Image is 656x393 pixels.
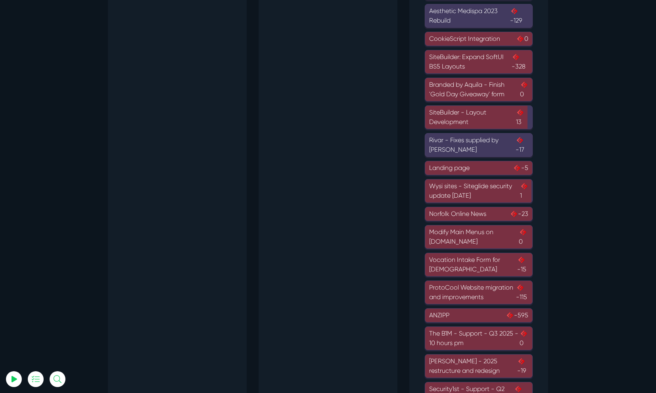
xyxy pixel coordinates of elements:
[425,179,533,203] a: Wysi sites - Siteglide security update [DATE]1
[429,52,528,71] div: SiteBuilder: Expand SoftUI BS5 Layouts
[506,311,528,320] span: -595
[429,181,528,200] div: Wysi sites - Siteglide security update [DATE]
[517,357,528,376] span: -19
[425,105,533,129] a: SiteBuilder - Layout Development13
[26,140,113,156] button: Log In
[519,227,528,246] span: 0
[510,209,528,219] span: -23
[429,209,528,219] div: Norfolk Online News
[429,311,528,320] div: ANZIPP
[512,52,528,71] span: -328
[425,225,533,249] a: Modify Main Menus on [DOMAIN_NAME]0
[425,50,533,74] a: SiteBuilder: Expand SoftUI BS5 Layouts-328
[425,354,533,378] a: [PERSON_NAME] - 2025 restructure and redesign-19
[425,78,533,101] a: Branded by Aquila - Finish 'Gold Day Giveaway' form0
[516,135,528,155] span: -17
[429,6,528,25] div: Aesthetic Medispa 2023 Rebuild
[425,280,533,304] a: ProtoCool Website migration and improvements-115
[516,283,528,302] span: -115
[429,357,528,376] div: [PERSON_NAME] - 2025 restructure and redesign
[425,161,533,175] a: Landing page-5
[425,4,533,28] a: Aesthetic Medispa 2023 Rebuild-129
[429,255,528,274] div: Vocation Intake Form for [DEMOGRAPHIC_DATA]
[510,6,528,25] span: -129
[425,207,533,221] a: Norfolk Online News-23
[429,283,528,302] div: ProtoCool Website migration and improvements
[520,181,528,200] span: 1
[520,80,528,99] span: 0
[516,34,528,44] span: 0
[26,93,113,111] input: Email
[513,163,528,173] span: -5
[425,133,533,157] a: Rivar - Fixes supplied by [PERSON_NAME]-17
[429,80,528,99] div: Branded by Aquila - Finish 'Gold Day Giveaway' form
[425,326,533,350] a: The B1M - Support - Q3 2025 - 10 hours pm0
[425,32,533,46] a: CookieScript Integration0
[429,227,528,246] div: Modify Main Menus on [DOMAIN_NAME]
[429,34,528,44] div: CookieScript Integration
[429,108,528,127] div: SiteBuilder - Layout Development
[429,163,528,173] div: Landing page
[516,108,528,127] span: 13
[425,253,533,277] a: Vocation Intake Form for [DEMOGRAPHIC_DATA]-15
[517,255,528,274] span: -15
[429,329,528,348] div: The B1M - Support - Q3 2025 - 10 hours pm
[429,135,528,155] div: Rivar - Fixes supplied by [PERSON_NAME]
[425,308,533,322] a: ANZIPP-595
[520,329,529,348] span: 0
